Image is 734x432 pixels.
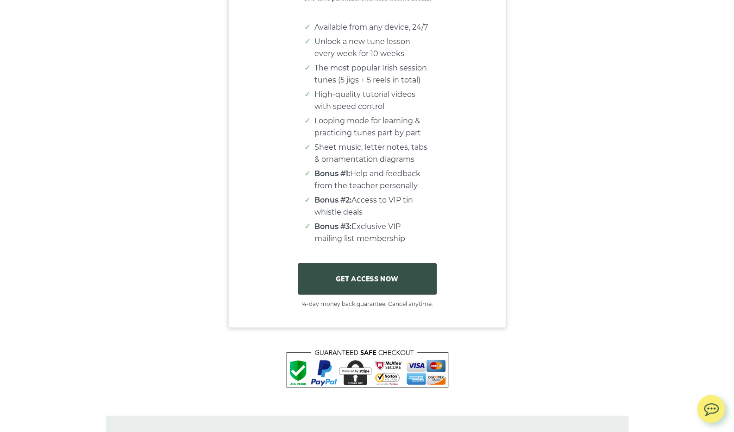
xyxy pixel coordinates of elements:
li: Exclusive VIP mailing list membership [314,221,429,245]
a: GET ACCESS NOW [298,263,437,295]
li: Unlock a new tune lesson every week for 10 weeks [314,36,429,60]
strong: Bonus #2: [314,196,351,204]
strong: Bonus #3: [314,222,351,231]
li: Available from any device, 24/7 [314,21,429,33]
li: Access to VIP tin whistle deals [314,194,429,218]
li: Looping mode for learning & practicing tunes part by part [314,115,429,139]
span: 14-day money back guarantee. Cancel anytime. [229,299,506,309]
img: Tin Whistle Course - Safe checkout [286,350,448,388]
li: High-quality tutorial videos with speed control [314,89,429,113]
li: Help and feedback from the teacher personally [314,168,429,192]
strong: Bonus #1: [314,169,350,178]
li: The most popular Irish session tunes (5 jigs + 5 reels in total) [314,62,429,86]
img: chat.svg [697,395,725,419]
li: Sheet music, letter notes, tabs & ornamentation diagrams [314,141,429,165]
